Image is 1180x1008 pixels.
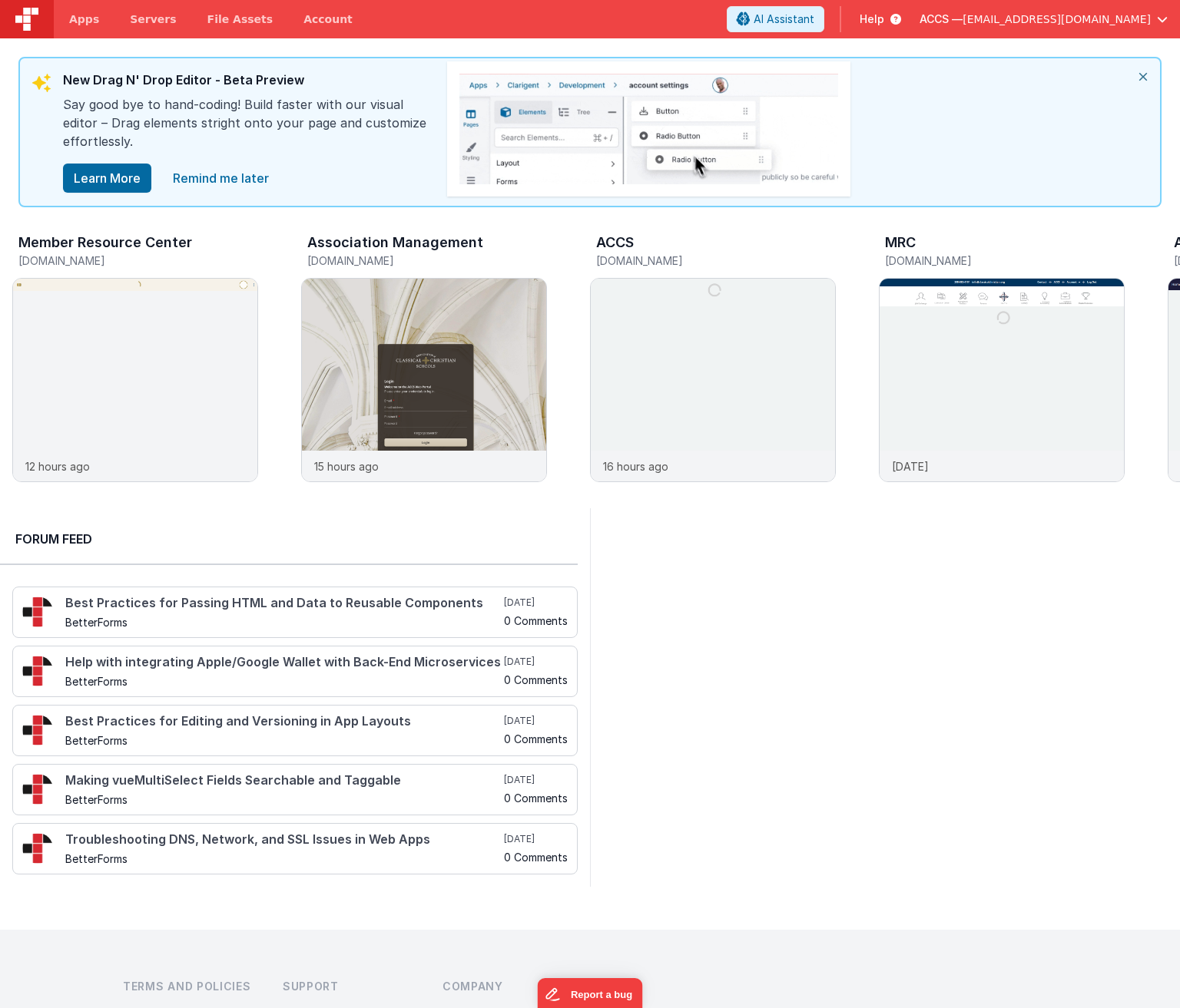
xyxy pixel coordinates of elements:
h3: ACCS [596,235,634,250]
p: 15 hours ago [314,458,379,474]
a: Making vueMultiSelect Fields Searchable and Taggable BetterForms [DATE] 0 Comments [12,764,578,815]
h5: [DOMAIN_NAME] [307,255,547,266]
span: [EMAIL_ADDRESS][DOMAIN_NAME] [963,12,1151,27]
a: close [164,163,278,193]
a: Help with integrating Apple/Google Wallet with Back-End Microservices BetterForms [DATE] 0 Comments [12,646,578,697]
h4: Help with integrating Apple/Google Wallet with Back-End Microservices [65,656,501,669]
h5: [DATE] [504,774,568,786]
a: Troubleshooting DNS, Network, and SSL Issues in Web Apps BetterForms [DATE] 0 Comments [12,823,578,874]
h4: Making vueMultiSelect Fields Searchable and Taggable [65,774,501,788]
h5: BetterForms [65,794,501,805]
i: close [1126,58,1160,95]
h5: 0 Comments [504,674,568,686]
h5: BetterForms [65,616,501,628]
h5: [DATE] [504,597,568,609]
h5: 0 Comments [504,851,568,863]
h5: [DATE] [504,656,568,668]
img: 295_2.png [22,833,53,864]
h5: 0 Comments [504,615,568,626]
h2: Forum Feed [15,530,562,548]
h3: Company [442,979,578,994]
h5: 0 Comments [504,792,568,804]
h5: 0 Comments [504,733,568,745]
img: 295_2.png [22,774,53,805]
span: Servers [130,12,176,27]
span: File Assets [207,12,273,27]
h5: BetterForms [65,853,501,864]
h4: Best Practices for Editing and Versioning in App Layouts [65,715,501,729]
a: Best Practices for Editing and Versioning in App Layouts BetterForms [DATE] 0 Comments [12,705,578,756]
button: Learn More [63,164,151,193]
div: Say good bye to hand-coding! Build faster with our visual editor – Drag elements stright onto you... [63,95,432,163]
p: [DATE] [892,458,929,474]
h4: Best Practices for Passing HTML and Data to Reusable Components [65,597,501,610]
h4: Troubleshooting DNS, Network, and SSL Issues in Web Apps [65,833,501,847]
p: 16 hours ago [603,458,668,474]
h3: Member Resource Center [18,235,192,250]
h3: Terms and Policies [123,979,258,994]
h3: MRC [885,235,916,250]
h5: BetterForms [65,735,501,746]
h5: [DOMAIN_NAME] [885,255,1125,266]
img: 295_2.png [22,597,53,627]
h5: [DOMAIN_NAME] [18,255,258,266]
button: ACCS — [EMAIL_ADDRESS][DOMAIN_NAME] [920,12,1168,27]
img: 295_2.png [22,715,53,745]
a: Best Practices for Passing HTML and Data to Reusable Components BetterForms [DATE] 0 Comments [12,587,578,638]
h5: [DATE] [504,833,568,845]
span: Apps [69,12,99,27]
h5: BetterForms [65,676,501,687]
span: ACCS — [920,12,963,27]
h3: Support [283,979,418,994]
h5: [DOMAIN_NAME] [596,255,836,266]
span: Help [860,12,884,27]
h3: Association Management [307,235,483,250]
img: 295_2.png [22,656,53,686]
h5: [DATE] [504,715,568,727]
button: AI Assistant [727,6,824,32]
span: AI Assistant [754,12,814,27]
div: New Drag N' Drop Editor - Beta Preview [63,71,432,95]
